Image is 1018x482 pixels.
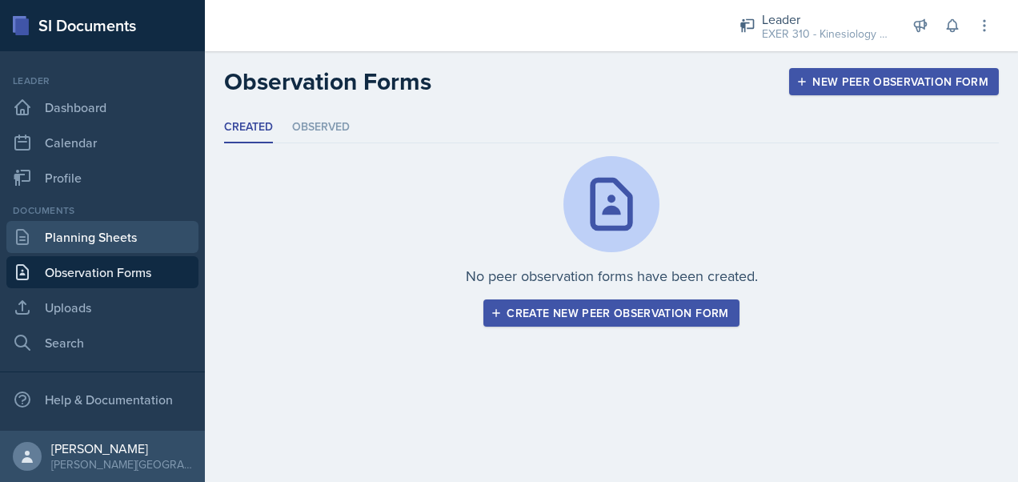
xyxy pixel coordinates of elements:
[292,112,350,143] li: Observed
[6,91,198,123] a: Dashboard
[6,256,198,288] a: Observation Forms
[6,291,198,323] a: Uploads
[6,203,198,218] div: Documents
[494,307,728,319] div: Create new peer observation form
[6,327,198,359] a: Search
[800,75,988,88] div: New Peer Observation Form
[51,456,192,472] div: [PERSON_NAME][GEOGRAPHIC_DATA]
[483,299,739,327] button: Create new peer observation form
[6,162,198,194] a: Profile
[6,127,198,159] a: Calendar
[6,74,198,88] div: Leader
[762,26,890,42] div: EXER 310 - Kinesiology / Fall 2025
[6,384,198,416] div: Help & Documentation
[789,68,999,95] button: New Peer Observation Form
[224,112,273,143] li: Created
[51,440,192,456] div: [PERSON_NAME]
[224,67,431,96] h2: Observation Forms
[6,221,198,253] a: Planning Sheets
[762,10,890,29] div: Leader
[466,265,758,287] p: No peer observation forms have been created.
